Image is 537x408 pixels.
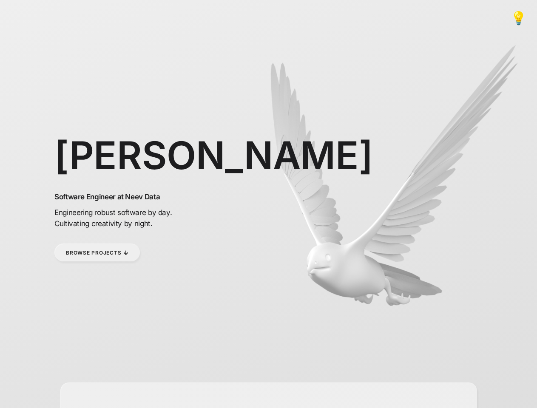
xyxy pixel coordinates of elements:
span: Engineering robust software by day. [54,208,172,217]
span: 💡 [511,11,526,25]
button: 💡 [509,8,528,28]
span: Cultivating creativity by night. [54,219,152,228]
a: Browse Projects [54,244,140,261]
h2: Software Engineer at Neev Data [54,192,224,201]
h1: [PERSON_NAME] [54,132,224,178]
